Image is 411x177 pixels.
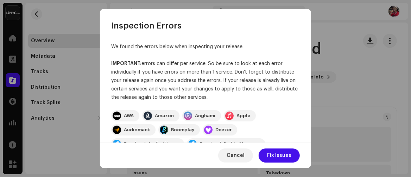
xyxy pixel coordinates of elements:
[195,113,215,119] div: Anghami
[111,43,300,51] div: We found the errors below when inspecting your release.
[227,148,245,163] span: Cancel
[236,113,250,119] div: Apple
[124,127,150,133] div: Audiomack
[215,127,232,133] div: Deezer
[124,113,134,119] div: AWA
[155,113,174,119] div: Amazon
[200,141,260,147] div: Facebook Rights Manager
[171,127,194,133] div: Boomplay
[111,61,141,66] strong: IMPORTANT:
[124,141,178,147] div: Facebook Audio Library
[267,148,291,163] span: Fix Issues
[111,20,182,31] span: Inspection Errors
[111,59,300,102] div: errors can differ per service. So be sure to look at each error individually if you have errors o...
[259,148,300,163] button: Fix Issues
[218,148,253,163] button: Cancel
